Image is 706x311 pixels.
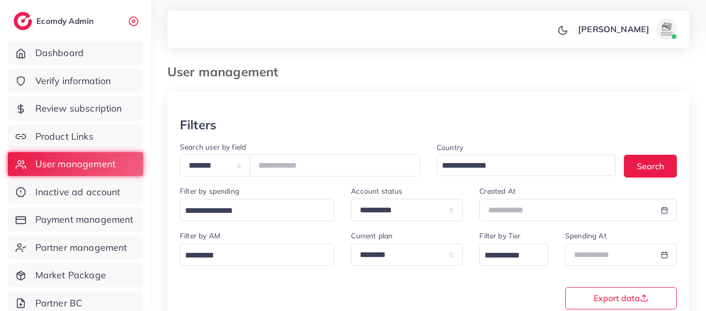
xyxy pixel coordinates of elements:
[35,157,115,171] span: User management
[565,287,677,309] button: Export data
[35,296,83,310] span: Partner BC
[180,199,334,221] div: Search for option
[8,236,143,260] a: Partner management
[35,102,122,115] span: Review subscription
[14,12,96,30] a: logoEcomdy Admin
[656,19,677,39] img: avatar
[8,41,143,65] a: Dashboard
[437,142,463,153] label: Country
[479,231,520,241] label: Filter by Tier
[35,130,94,143] span: Product Links
[437,155,616,176] div: Search for option
[8,208,143,232] a: Payment management
[167,64,286,79] h3: User management
[35,241,127,254] span: Partner management
[572,19,681,39] a: [PERSON_NAME]avatar
[479,244,548,266] div: Search for option
[8,97,143,120] a: Review subscription
[479,186,516,196] label: Created At
[351,186,402,196] label: Account status
[438,158,602,174] input: Search for option
[8,125,143,148] a: Product Links
[578,23,649,35] p: [PERSON_NAME]
[35,268,106,282] span: Market Package
[624,155,677,177] button: Search
[36,16,96,26] h2: Ecomdy Admin
[181,248,321,264] input: Search for option
[35,74,111,88] span: Verify information
[181,203,321,219] input: Search for option
[180,142,246,152] label: Search user by field
[594,294,648,302] span: Export data
[351,231,393,241] label: Current plan
[35,185,121,199] span: Inactive ad account
[8,69,143,93] a: Verify information
[8,152,143,176] a: User management
[180,244,334,266] div: Search for option
[35,46,84,60] span: Dashboard
[180,117,216,132] h3: Filters
[565,231,607,241] label: Spending At
[8,263,143,287] a: Market Package
[35,213,134,226] span: Payment management
[180,186,239,196] label: Filter by spending
[481,248,535,264] input: Search for option
[180,231,220,241] label: Filter by AM
[14,12,32,30] img: logo
[8,180,143,204] a: Inactive ad account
